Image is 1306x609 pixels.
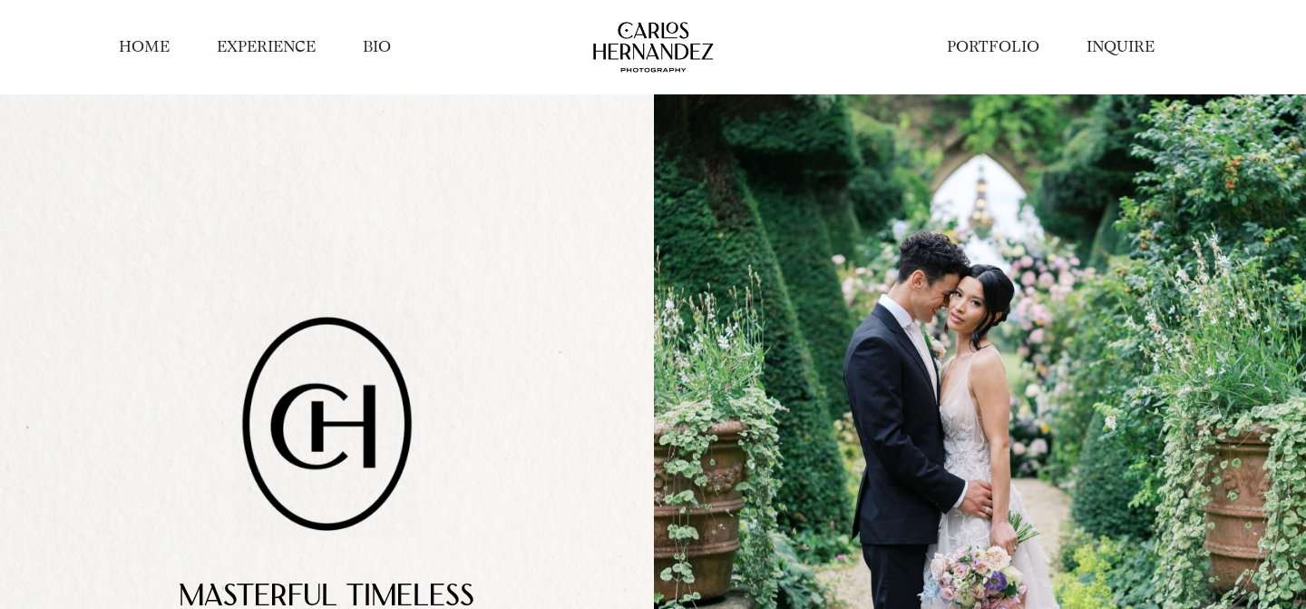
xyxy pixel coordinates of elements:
[1087,36,1155,58] a: INQUIRE
[217,36,316,58] a: EXPERIENCE
[363,36,391,58] a: BIO
[119,36,170,58] a: HOME
[947,36,1039,58] a: PORTFOLIO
